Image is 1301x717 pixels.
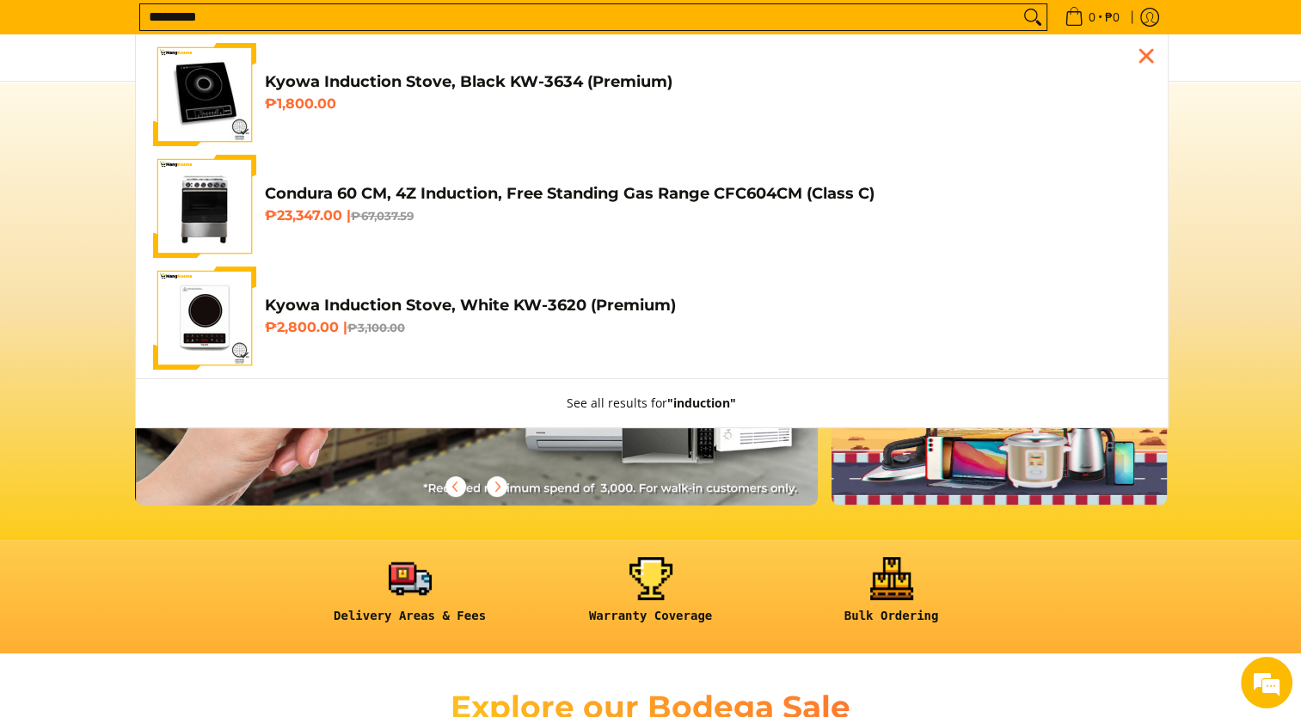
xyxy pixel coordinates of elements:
button: Next [478,468,516,506]
button: Search [1019,4,1046,30]
div: Close pop up [1133,43,1159,69]
a: Kyowa Induction Stove, White KW-3620 (Premium) Kyowa Induction Stove, White KW-3620 (Premium) ₱2,... [153,267,1151,370]
h4: Condura 60 CM, 4Z Induction, Free Standing Gas Range CFC604CM (Class C) [265,184,1151,204]
span: 0 [1086,11,1098,23]
img: Condura 60 CM, 4Z Induction, Free Standing Gas Range CFC604CM (Class C) [153,155,256,258]
a: <h6><strong>Warranty Coverage</strong></h6> [539,557,763,637]
del: ₱67,037.59 [351,209,414,223]
h4: Kyowa Induction Stove, Black KW-3634 (Premium) [265,72,1151,92]
del: ₱3,100.00 [347,321,405,334]
h6: ₱23,347.00 | [265,207,1151,224]
button: Previous [437,468,475,506]
div: Chat with us now [89,96,289,119]
a: <h6><strong>Delivery Areas & Fees</strong></h6> [298,557,522,637]
button: See all results for"induction" [549,379,753,427]
strong: "induction" [667,395,736,411]
h6: ₱1,800.00 [265,95,1151,113]
h4: Kyowa Induction Stove, White KW-3620 (Premium) [265,296,1151,316]
div: Minimize live chat window [282,9,323,50]
img: Kyowa Induction Stove, White KW-3620 (Premium) [153,267,256,370]
a: <h6><strong>Bulk Ordering</strong></h6> [780,557,1003,637]
a: Condura 60 CM, 4Z Induction, Free Standing Gas Range CFC604CM (Class C) Condura 60 CM, 4Z Inducti... [153,155,1151,258]
span: • [1059,8,1125,27]
textarea: Type your message and hit 'Enter' [9,469,328,530]
a: Kyowa Induction Stove, Black KW-3634 (Premium) Kyowa Induction Stove, Black KW-3634 (Premium) ₱1,... [153,43,1151,146]
img: Kyowa Induction Stove, Black KW-3634 (Premium) [153,43,256,146]
h6: ₱2,800.00 | [265,319,1151,336]
span: ₱0 [1102,11,1122,23]
span: We're online! [100,217,237,390]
